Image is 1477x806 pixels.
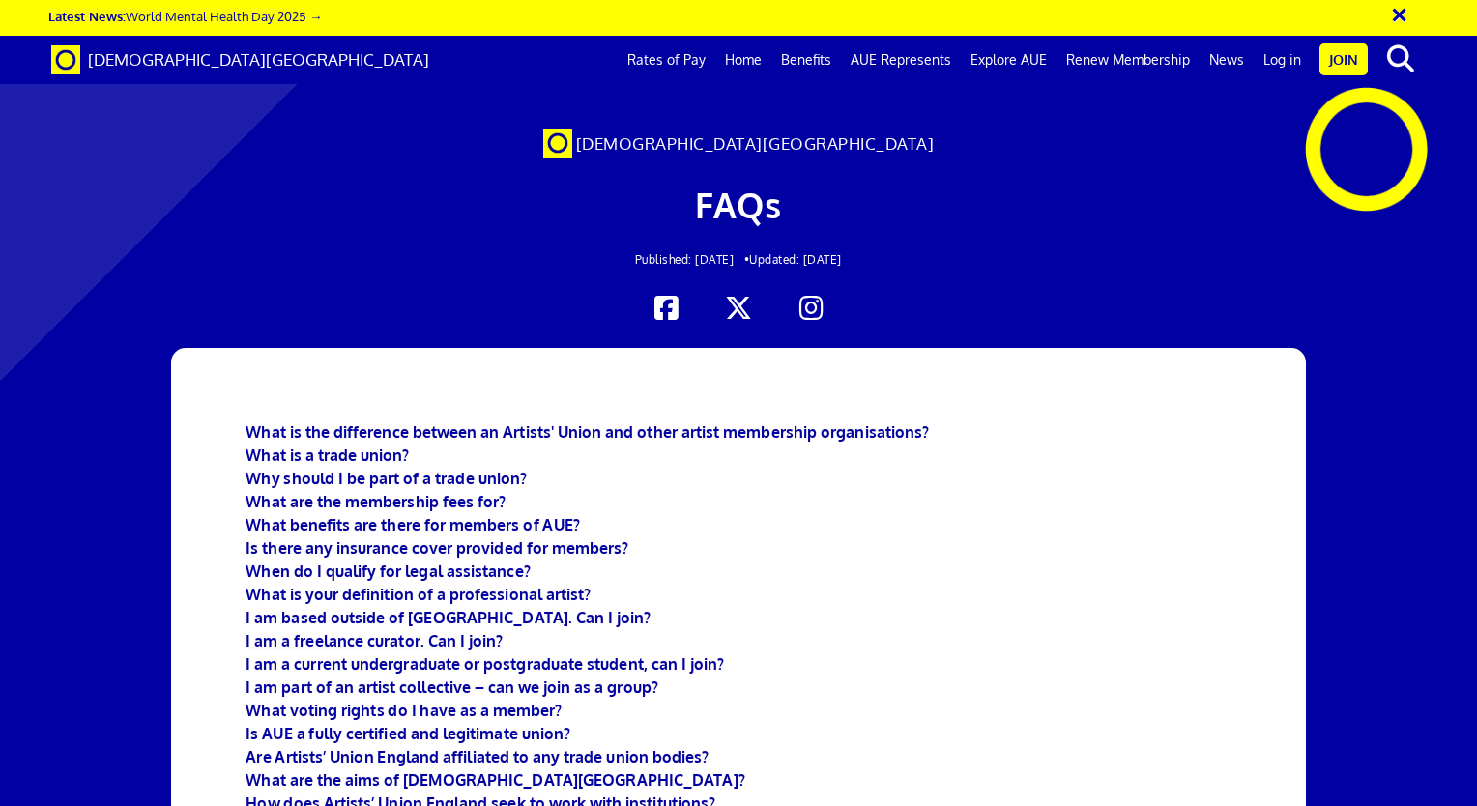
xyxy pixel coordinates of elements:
a: Is AUE a fully certified and legitimate union? [246,724,570,743]
a: Why should I be part of a trade union? [246,469,527,488]
a: I am a freelance curator. Can I join? [246,631,503,650]
a: When do I qualify for legal assistance? [246,561,530,581]
a: Rates of Pay [618,36,715,84]
a: What are the aims of [DEMOGRAPHIC_DATA][GEOGRAPHIC_DATA]? [246,770,744,790]
a: I am part of an artist collective – can we join as a group? [246,677,658,697]
a: Renew Membership [1057,36,1200,84]
a: What is the difference between an Artists' Union and other artist membership organisations? [246,422,929,442]
a: Log in [1254,36,1311,84]
a: News [1200,36,1254,84]
a: What is your definition of a professional artist? [246,585,591,604]
span: FAQs [695,183,781,226]
a: Are Artists’ Union England affiliated to any trade union bodies? [246,747,709,766]
a: Is there any insurance cover provided for members? [246,538,628,558]
a: I am a current undergraduate or postgraduate student, can I join? [246,654,724,674]
a: AUE Represents [841,36,961,84]
a: I am based outside of [GEOGRAPHIC_DATA]. Can I join? [246,608,651,627]
h2: Updated: [DATE] [285,253,1192,266]
span: [DEMOGRAPHIC_DATA][GEOGRAPHIC_DATA] [576,133,935,154]
a: Explore AUE [961,36,1057,84]
a: What voting rights do I have as a member? [246,701,562,720]
a: Latest News:World Mental Health Day 2025 → [48,8,322,24]
a: What is a trade union? [246,446,409,465]
a: Benefits [771,36,841,84]
a: Home [715,36,771,84]
a: What are the membership fees for? [246,492,506,511]
span: Published: [DATE] • [635,252,750,267]
a: What benefits are there for members of AUE? [246,515,580,534]
strong: Latest News: [48,8,126,24]
span: [DEMOGRAPHIC_DATA][GEOGRAPHIC_DATA] [88,49,429,70]
button: search [1372,39,1431,79]
a: Brand [DEMOGRAPHIC_DATA][GEOGRAPHIC_DATA] [37,36,444,84]
a: Join [1319,43,1368,75]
